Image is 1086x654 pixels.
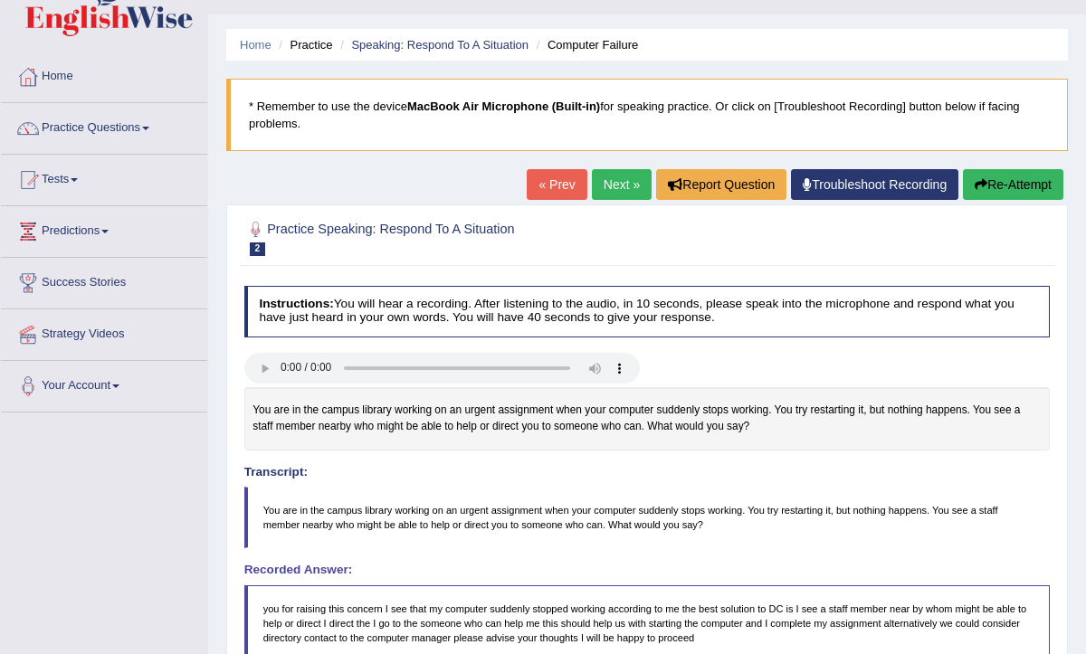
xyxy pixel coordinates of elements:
[226,79,1068,151] blockquote: * Remember to use the device for speaking practice. Or click on [Troubleshoot Recording] button b...
[527,169,586,200] a: « Prev
[240,38,271,52] a: Home
[351,38,529,52] a: Speaking: Respond To A Situation
[1,52,207,97] a: Home
[1,103,207,148] a: Practice Questions
[259,297,333,310] b: Instructions:
[250,242,266,256] span: 2
[1,361,207,406] a: Your Account
[1,309,207,355] a: Strategy Videos
[244,564,1051,577] h4: Recorded Answer:
[1,258,207,303] a: Success Stories
[963,169,1063,200] button: Re-Attempt
[244,218,744,256] h2: Practice Speaking: Respond To A Situation
[407,100,600,113] b: MacBook Air Microphone (Built-in)
[532,36,639,53] li: Computer Failure
[656,169,786,200] button: Report Question
[244,286,1051,337] h4: You will hear a recording. After listening to the audio, in 10 seconds, please speak into the mic...
[1,206,207,251] a: Predictions
[1,155,207,200] a: Tests
[274,36,332,53] li: Practice
[244,487,1051,548] blockquote: You are in the campus library working on an urgent assignment when your computer suddenly stops w...
[244,387,1051,450] div: You are in the campus library working on an urgent assignment when your computer suddenly stops w...
[592,169,652,200] a: Next »
[791,169,958,200] a: Troubleshoot Recording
